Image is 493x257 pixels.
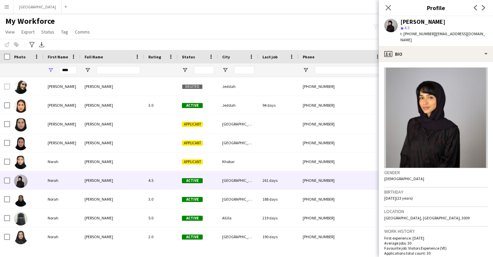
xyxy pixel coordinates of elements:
div: [GEOGRAPHIC_DATA] [218,134,258,152]
div: Norah [44,227,81,246]
div: Bio [379,46,493,62]
span: | [EMAIL_ADDRESS][DOMAIN_NAME] [400,31,485,42]
div: [PHONE_NUMBER] [299,190,385,208]
input: Full Name Filter Input [97,66,140,74]
span: [PERSON_NAME] [85,140,113,145]
button: Open Filter Menu [48,67,54,73]
span: [PERSON_NAME] [85,103,113,108]
div: [PHONE_NUMBER] [299,134,385,152]
span: Active [182,235,203,240]
a: Status [39,28,57,36]
span: [PERSON_NAME] [85,234,113,239]
span: Tag [61,29,68,35]
span: 4.5 [404,25,409,30]
img: Norah Al tmimi [14,156,28,169]
div: [PHONE_NUMBER] [299,96,385,114]
span: [PERSON_NAME] [85,121,113,126]
span: View [5,29,15,35]
div: 3.0 [144,96,178,114]
span: [PERSON_NAME] [85,197,113,202]
div: [GEOGRAPHIC_DATA] [218,115,258,133]
img: Nora Aljohani [14,81,28,94]
span: [PERSON_NAME] [85,215,113,220]
div: [PERSON_NAME] [44,134,81,152]
span: Deleted [182,84,203,89]
span: First Name [48,54,68,59]
span: My Workforce [5,16,55,26]
div: 188 days [258,190,299,208]
div: 94 days [258,96,299,114]
button: [GEOGRAPHIC_DATA] [14,0,62,13]
span: Applicant [182,122,203,127]
div: Norah [44,209,81,227]
span: t. [PHONE_NUMBER] [400,31,435,36]
span: [PERSON_NAME] [85,84,113,89]
img: Nora Bukhari [14,137,28,150]
span: Export [21,29,35,35]
div: Norah [44,171,81,190]
div: 190 days [258,227,299,246]
div: [PERSON_NAME] [400,19,445,25]
div: [PERSON_NAME] [44,115,81,133]
input: First Name Filter Input [60,66,77,74]
img: Norah Bin Suwaidan [14,193,28,207]
p: Average jobs: 30 [384,241,488,246]
span: Active [182,216,203,221]
div: [PHONE_NUMBER] [299,171,385,190]
span: [PERSON_NAME] [85,159,113,164]
div: [PHONE_NUMBER] [299,115,385,133]
span: Full Name [85,54,103,59]
img: Nora Alotaibi [14,99,28,113]
span: [DATE] (23 years) [384,196,413,201]
div: [GEOGRAPHIC_DATA] [218,190,258,208]
button: Open Filter Menu [222,67,228,73]
app-action-btn: Advanced filters [28,41,36,49]
span: Status [182,54,195,59]
p: Applications total count: 30 [384,251,488,256]
div: [GEOGRAPHIC_DATA] [218,227,258,246]
span: Active [182,103,203,108]
div: Norah [44,190,81,208]
img: Norah Albonian [14,174,28,188]
input: Row Selection is disabled for this row (unchecked) [4,84,10,90]
img: Crew avatar or photo [384,67,488,168]
input: Phone Filter Input [315,66,381,74]
h3: Location [384,208,488,214]
span: Rating [148,54,161,59]
img: Norah Mohammed [14,212,28,225]
span: Phone [303,54,314,59]
input: Status Filter Input [194,66,214,74]
input: City Filter Input [234,66,254,74]
div: 3.0 [144,190,178,208]
span: [GEOGRAPHIC_DATA], [GEOGRAPHIC_DATA], 3009 [384,215,470,220]
span: Photo [14,54,26,59]
button: Open Filter Menu [182,67,188,73]
span: Applicant [182,159,203,164]
button: Open Filter Menu [85,67,91,73]
div: Norah [44,152,81,171]
div: 4.5 [144,171,178,190]
div: [PERSON_NAME] [44,96,81,114]
span: Active [182,197,203,202]
a: View [3,28,17,36]
div: AlUla [218,209,258,227]
a: Tag [58,28,71,36]
span: City [222,54,230,59]
div: 5.0 [144,209,178,227]
h3: Work history [384,228,488,234]
span: Last job [262,54,278,59]
p: First experience: [DATE] [384,236,488,241]
div: [PHONE_NUMBER] [299,152,385,171]
div: [PHONE_NUMBER] [299,77,385,96]
h3: Gender [384,169,488,175]
div: 261 days [258,171,299,190]
p: Favourite job: Visitors Experience (VE) [384,246,488,251]
span: Applicant [182,141,203,146]
h3: Profile [379,3,493,12]
img: Norah Nasser [14,231,28,244]
div: [PHONE_NUMBER] [299,227,385,246]
a: Comms [72,28,93,36]
div: Jeddah [218,77,258,96]
a: Export [19,28,37,36]
div: 219 days [258,209,299,227]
